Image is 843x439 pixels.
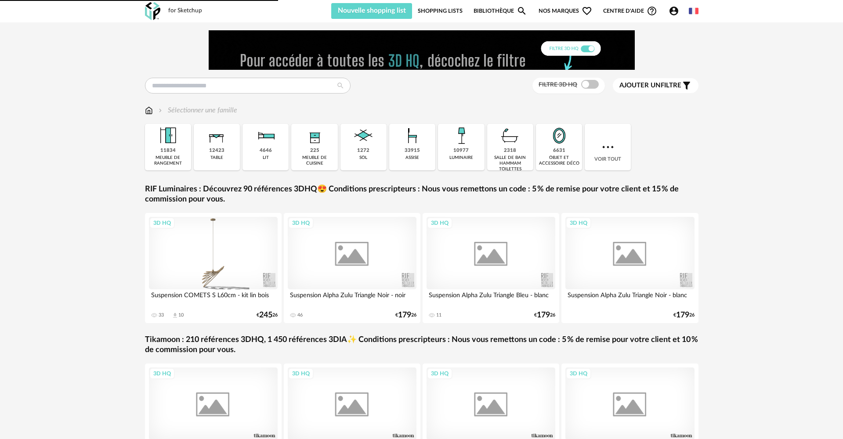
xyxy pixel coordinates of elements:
div: 4646 [260,148,272,154]
img: OXP [145,2,160,20]
a: 3D HQ Suspension COMETS S L60cm - kit lin bois 33 Download icon 10 €24526 [145,213,282,323]
span: Nouvelle shopping list [338,7,406,14]
div: table [210,155,223,161]
a: Tikamoon : 210 références 3DHQ, 1 450 références 3DIA✨ Conditions prescripteurs : Nous vous remet... [145,335,698,356]
div: 225 [310,148,319,154]
button: Ajouter unfiltre Filter icon [613,78,698,93]
div: 10 [178,312,184,318]
span: Magnify icon [517,6,527,16]
div: 33 [159,312,164,318]
div: Suspension COMETS S L60cm - kit lin bois [149,289,278,307]
a: 3D HQ Suspension Alpha Zulu Triangle Bleu - blanc 11 €17926 [423,213,560,323]
div: Suspension Alpha Zulu Triangle Bleu - blanc [427,289,556,307]
img: FILTRE%20HQ%20NEW_V1%20(4).gif [209,30,635,70]
div: lit [263,155,269,161]
div: meuble de cuisine [294,155,335,166]
div: 1272 [357,148,369,154]
span: Heart Outline icon [582,6,592,16]
div: 3D HQ [566,217,591,229]
div: 12423 [209,148,224,154]
img: svg+xml;base64,PHN2ZyB3aWR0aD0iMTYiIGhlaWdodD0iMTciIHZpZXdCb3g9IjAgMCAxNiAxNyIgZmlsbD0ibm9uZSIgeG... [145,105,153,115]
img: more.7b13dc1.svg [600,139,616,155]
div: objet et accessoire déco [539,155,579,166]
span: 179 [537,312,550,318]
img: Table.png [205,124,228,148]
span: Help Circle Outline icon [647,6,657,16]
img: Assise.png [401,124,424,148]
div: 3D HQ [149,217,175,229]
div: Suspension Alpha Zulu Triangle Noir - blanc [565,289,695,307]
img: Luminaire.png [449,124,473,148]
div: € 26 [534,312,555,318]
div: € 26 [395,312,416,318]
div: luminaire [449,155,473,161]
button: Nouvelle shopping list [331,3,412,19]
img: Salle%20de%20bain.png [498,124,522,148]
div: Suspension Alpha Zulu Triangle Noir - noir [288,289,417,307]
span: Nos marques [539,3,592,19]
img: Miroir.png [547,124,571,148]
img: Meuble%20de%20rangement.png [156,124,180,148]
div: 2318 [504,148,516,154]
a: 3D HQ Suspension Alpha Zulu Triangle Noir - noir 46 €17926 [284,213,421,323]
span: 179 [676,312,689,318]
div: 11 [436,312,441,318]
a: 3D HQ Suspension Alpha Zulu Triangle Noir - blanc €17926 [561,213,698,323]
img: fr [689,6,698,16]
div: sol [359,155,367,161]
div: for Sketchup [168,7,202,15]
span: filtre [619,81,681,90]
div: 6631 [553,148,565,154]
span: 245 [259,312,272,318]
div: 3D HQ [288,217,314,229]
div: 3D HQ [566,368,591,379]
div: assise [405,155,419,161]
div: € 26 [257,312,278,318]
span: Ajouter un [619,82,661,89]
span: 179 [398,312,411,318]
div: 11834 [160,148,176,154]
div: meuble de rangement [148,155,188,166]
div: 3D HQ [427,217,452,229]
img: Rangement.png [303,124,326,148]
div: Voir tout [585,124,631,170]
div: 3D HQ [427,368,452,379]
span: Filtre 3D HQ [539,82,577,88]
a: Shopping Lists [418,3,463,19]
span: Download icon [172,312,178,319]
div: 46 [297,312,303,318]
div: Sélectionner une famille [157,105,237,115]
a: RIF Luminaires : Découvrez 90 références 3DHQ😍 Conditions prescripteurs : Nous vous remettons un ... [145,184,698,205]
span: Filter icon [681,80,692,91]
div: 3D HQ [288,368,314,379]
div: salle de bain hammam toilettes [490,155,531,172]
div: 33915 [405,148,420,154]
div: € 26 [673,312,695,318]
div: 10977 [453,148,469,154]
img: Literie.png [254,124,278,148]
img: svg+xml;base64,PHN2ZyB3aWR0aD0iMTYiIGhlaWdodD0iMTYiIHZpZXdCb3g9IjAgMCAxNiAxNiIgZmlsbD0ibm9uZSIgeG... [157,105,164,115]
span: Centre d'aideHelp Circle Outline icon [603,6,657,16]
div: 3D HQ [149,368,175,379]
span: Account Circle icon [669,6,683,16]
a: BibliothèqueMagnify icon [474,3,527,19]
img: Sol.png [351,124,375,148]
span: Account Circle icon [669,6,679,16]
